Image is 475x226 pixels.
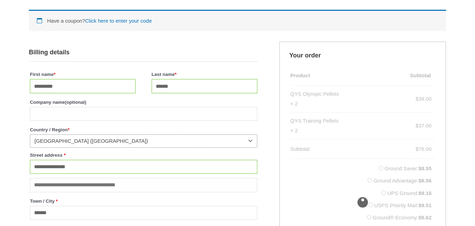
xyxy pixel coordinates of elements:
span: Country / Region [30,134,257,147]
div: Have a coupon? [29,10,446,31]
h3: Your order [279,41,446,66]
label: Country / Region [30,125,257,134]
label: First name [30,70,136,79]
label: Street address [30,150,257,160]
a: Enter your coupon code [85,18,152,24]
label: Town / City [30,196,257,206]
span: (optional) [65,100,86,105]
label: Company name [30,98,257,107]
label: Last name [152,70,257,79]
h3: Billing details [29,41,258,62]
span: United States (US) [34,138,247,145]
